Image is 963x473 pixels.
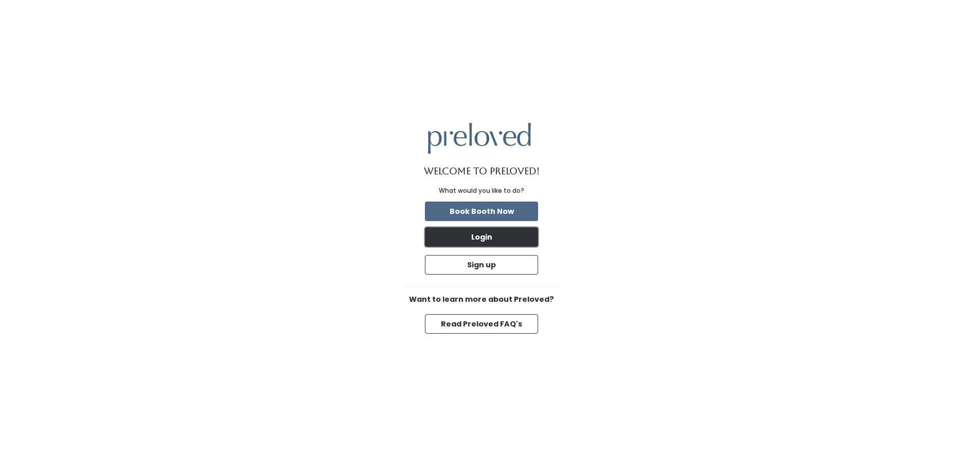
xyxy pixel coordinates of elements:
[404,296,559,304] h6: Want to learn more about Preloved?
[428,123,531,153] img: preloved logo
[425,255,538,275] button: Sign up
[424,166,540,176] h1: Welcome to Preloved!
[425,202,538,221] button: Book Booth Now
[425,314,538,334] button: Read Preloved FAQ's
[439,186,524,195] div: What would you like to do?
[423,225,540,249] a: Login
[425,227,538,247] button: Login
[423,253,540,277] a: Sign up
